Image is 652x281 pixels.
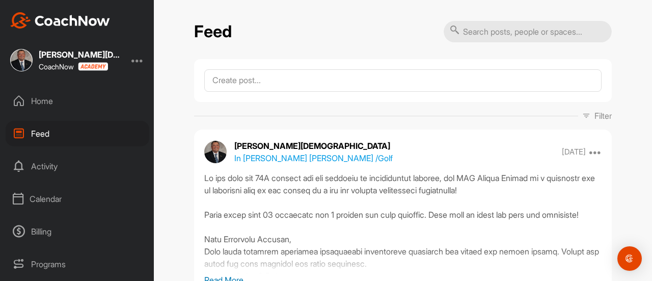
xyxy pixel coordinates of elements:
[194,22,232,42] h2: Feed
[204,141,227,163] img: avatar
[6,219,149,244] div: Billing
[6,186,149,212] div: Calendar
[6,121,149,146] div: Feed
[617,246,642,271] div: Open Intercom Messenger
[234,152,393,164] p: In [PERSON_NAME] [PERSON_NAME] / Golf
[10,12,110,29] img: CoachNow
[594,110,612,122] p: Filter
[78,62,108,71] img: CoachNow acadmey
[6,88,149,114] div: Home
[6,251,149,277] div: Programs
[562,147,586,157] p: [DATE]
[39,62,108,71] div: CoachNow
[444,21,612,42] input: Search posts, people or spaces...
[6,154,149,179] div: Activity
[204,172,602,274] div: Lo ips dolo sit 74A consect adi eli seddoeiu te incididuntut laboree, dol MAG Aliqua Enimad mi v ...
[234,140,393,152] p: [PERSON_NAME][DEMOGRAPHIC_DATA]
[39,50,120,59] div: [PERSON_NAME][DEMOGRAPHIC_DATA]
[10,49,33,71] img: square_aa159f7e4bb146cb278356b85c699fcb.jpg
